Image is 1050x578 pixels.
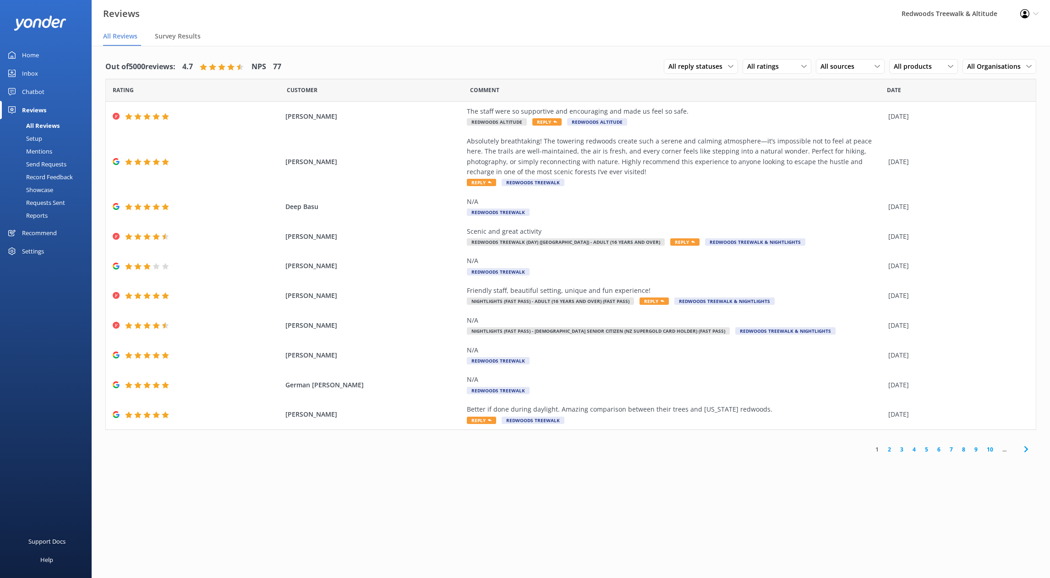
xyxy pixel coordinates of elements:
a: 3 [896,445,908,454]
h4: Out of 5000 reviews: [105,61,175,73]
div: [DATE] [888,157,1024,167]
div: Friendly staff, beautiful setting, unique and fun experience! [467,286,884,296]
span: Question [470,86,499,94]
div: [DATE] [888,231,1024,242]
div: N/A [467,374,884,385]
span: All Organisations [967,61,1026,72]
span: German [PERSON_NAME] [285,380,463,390]
a: Send Requests [5,158,92,171]
div: Settings [22,242,44,260]
a: Showcase [5,183,92,196]
div: Setup [5,132,42,145]
span: [PERSON_NAME] [285,320,463,330]
a: 1 [871,445,883,454]
a: Requests Sent [5,196,92,209]
div: [DATE] [888,380,1024,390]
span: ... [998,445,1011,454]
a: Reports [5,209,92,222]
div: Recommend [22,224,57,242]
div: Send Requests [5,158,66,171]
span: [PERSON_NAME] [285,409,463,419]
a: 8 [957,445,970,454]
span: Redwoods Treewalk [467,268,530,275]
span: Reply [640,297,669,305]
span: Nightlights (Fast Pass) - [DEMOGRAPHIC_DATA] Senior Citizen (NZ SuperGold Card Holder) (Fast Pass) [467,327,730,335]
div: The staff were so supportive and encouraging and made us feel so safe. [467,106,884,116]
div: Help [40,550,53,569]
span: Redwoods Treewalk [502,179,564,186]
div: Absolutely breathtaking! The towering redwoods create such a serene and calming atmosphere—it’s i... [467,136,884,177]
span: All products [894,61,937,72]
span: All reply statuses [668,61,728,72]
span: Redwoods Treewalk [467,357,530,364]
span: [PERSON_NAME] [285,350,463,360]
h3: Reviews [103,6,140,21]
div: Better if done during daylight. Amazing comparison between their trees and [US_STATE] redwoods. [467,404,884,414]
div: [DATE] [888,291,1024,301]
span: Redwoods Altitude [567,118,627,126]
h4: 77 [273,61,281,73]
a: Record Feedback [5,171,92,183]
a: All Reviews [5,119,92,132]
span: Redwoods Treewalk [502,417,564,424]
span: Reply [467,417,496,424]
div: N/A [467,345,884,355]
span: Redwoods Treewalk & Nightlights [705,238,805,246]
div: [DATE] [888,320,1024,330]
span: Redwoods Treewalk & Nightlights [735,327,836,335]
span: Reply [532,118,562,126]
span: Survey Results [155,32,201,41]
span: All ratings [747,61,784,72]
span: Reply [670,238,700,246]
div: [DATE] [888,350,1024,360]
a: 7 [945,445,957,454]
a: 2 [883,445,896,454]
img: yonder-white-logo.png [14,16,66,31]
span: Redwoods Altitude [467,118,527,126]
a: 5 [920,445,933,454]
div: N/A [467,197,884,207]
div: Mentions [5,145,52,158]
span: Redwoods Treewalk & Nightlights [674,297,775,305]
a: 6 [933,445,945,454]
div: Reviews [22,101,46,119]
h4: NPS [252,61,266,73]
div: Reports [5,209,48,222]
span: [PERSON_NAME] [285,111,463,121]
div: Requests Sent [5,196,65,209]
span: Date [287,86,317,94]
span: Date [887,86,901,94]
span: Deep Basu [285,202,463,212]
a: 10 [982,445,998,454]
div: Home [22,46,39,64]
div: Record Feedback [5,171,73,183]
div: [DATE] [888,111,1024,121]
div: Support Docs [28,532,66,550]
div: [DATE] [888,202,1024,212]
div: Inbox [22,64,38,83]
span: Reply [467,179,496,186]
span: [PERSON_NAME] [285,231,463,242]
span: Nightlights (Fast Pass) - Adult (16 years and over) (Fast Pass) [467,297,634,305]
span: All Reviews [103,32,137,41]
span: Date [113,86,134,94]
div: Scenic and great activity [467,226,884,237]
span: [PERSON_NAME] [285,291,463,301]
span: [PERSON_NAME] [285,157,463,167]
div: All Reviews [5,119,60,132]
a: 9 [970,445,982,454]
div: [DATE] [888,409,1024,419]
span: Redwoods Treewalk [467,209,530,216]
span: [PERSON_NAME] [285,261,463,271]
div: N/A [467,256,884,266]
div: N/A [467,315,884,325]
a: Mentions [5,145,92,158]
span: Redwoods Treewalk [467,387,530,394]
div: [DATE] [888,261,1024,271]
h4: 4.7 [182,61,193,73]
span: Redwoods Treewalk (Day) ([GEOGRAPHIC_DATA]) - Adult (16 years and over) [467,238,665,246]
span: All sources [820,61,860,72]
a: 4 [908,445,920,454]
div: Showcase [5,183,53,196]
a: Setup [5,132,92,145]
